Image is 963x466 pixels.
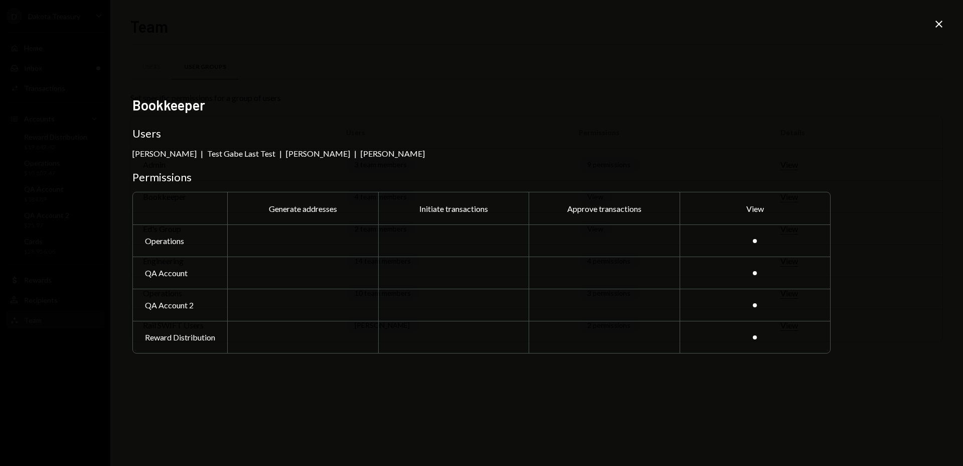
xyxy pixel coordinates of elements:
[133,257,227,289] div: QA Account
[279,149,282,158] div: |
[132,170,831,184] h3: Permissions
[207,149,275,158] div: Test Gabe Last Test
[132,95,831,115] h2: Bookkeeper
[529,192,680,224] div: Approve transactions
[680,192,831,224] div: View
[378,192,529,224] div: Initiate transactions
[133,224,227,257] div: Operations
[354,149,357,158] div: |
[227,192,378,224] div: Generate addresses
[132,149,197,158] div: [PERSON_NAME]
[201,149,203,158] div: |
[361,149,425,158] div: [PERSON_NAME]
[286,149,350,158] div: [PERSON_NAME]
[133,321,227,353] div: Reward Distribution
[133,289,227,321] div: QA Account 2
[132,127,831,141] h3: Users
